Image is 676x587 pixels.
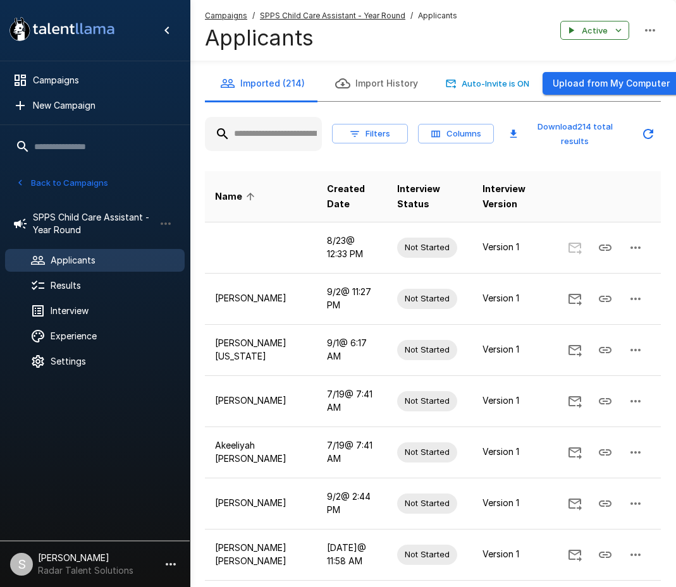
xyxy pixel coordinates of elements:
[205,66,320,101] button: Imported (214)
[332,124,408,143] button: Filters
[560,548,590,559] span: Send Invitation
[590,445,620,456] span: Copy Interview Link
[397,548,457,560] span: Not Started
[560,445,590,456] span: Send Invitation
[482,394,536,407] p: Version 1
[215,337,307,362] p: [PERSON_NAME][US_STATE]
[397,344,457,356] span: Not Started
[504,117,630,151] button: Download214 total results
[205,11,247,20] u: Campaigns
[397,395,457,407] span: Not Started
[215,394,307,407] p: [PERSON_NAME]
[252,9,255,22] span: /
[215,497,307,509] p: [PERSON_NAME]
[443,74,532,94] button: Auto-Invite is ON
[317,273,387,324] td: 9/2 @ 11:27 PM
[560,241,590,251] span: Name and email are required to send invitation
[215,542,307,567] p: [PERSON_NAME] [PERSON_NAME]
[590,241,620,251] span: Copy Interview Link
[418,124,494,143] button: Columns
[482,292,536,305] p: Version 1
[482,548,536,560] p: Version 1
[418,9,457,22] span: Applicants
[560,21,629,40] button: Active
[317,375,387,427] td: 7/19 @ 7:41 AM
[317,427,387,478] td: 7/19 @ 7:41 AM
[636,121,661,147] button: Updated Today - 8:21 AM
[397,241,457,253] span: Not Started
[590,292,620,303] span: Copy Interview Link
[560,394,590,405] span: Send Invitation
[205,25,457,51] h4: Applicants
[560,292,590,303] span: Send Invitation
[482,497,536,509] p: Version 1
[482,445,536,458] p: Version 1
[317,478,387,529] td: 9/2 @ 2:44 PM
[482,343,536,356] p: Version 1
[482,241,536,253] p: Version 1
[317,222,387,273] td: 8/23 @ 12:33 PM
[215,292,307,305] p: [PERSON_NAME]
[260,11,405,20] u: SPPS Child Care Assistant - Year Round
[320,66,433,101] button: Import History
[560,497,590,507] span: Send Invitation
[590,497,620,507] span: Copy Interview Link
[590,394,620,405] span: Copy Interview Link
[590,343,620,354] span: Copy Interview Link
[397,181,462,212] span: Interview Status
[215,439,307,464] p: Akeeliyah [PERSON_NAME]
[397,293,457,305] span: Not Started
[317,529,387,580] td: [DATE] @ 11:58 AM
[397,497,457,509] span: Not Started
[560,343,590,354] span: Send Invitation
[397,446,457,458] span: Not Started
[215,189,259,204] span: Name
[317,324,387,375] td: 9/1 @ 6:17 AM
[482,181,536,212] span: Interview Version
[590,548,620,559] span: Copy Interview Link
[410,9,413,22] span: /
[327,181,377,212] span: Created Date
